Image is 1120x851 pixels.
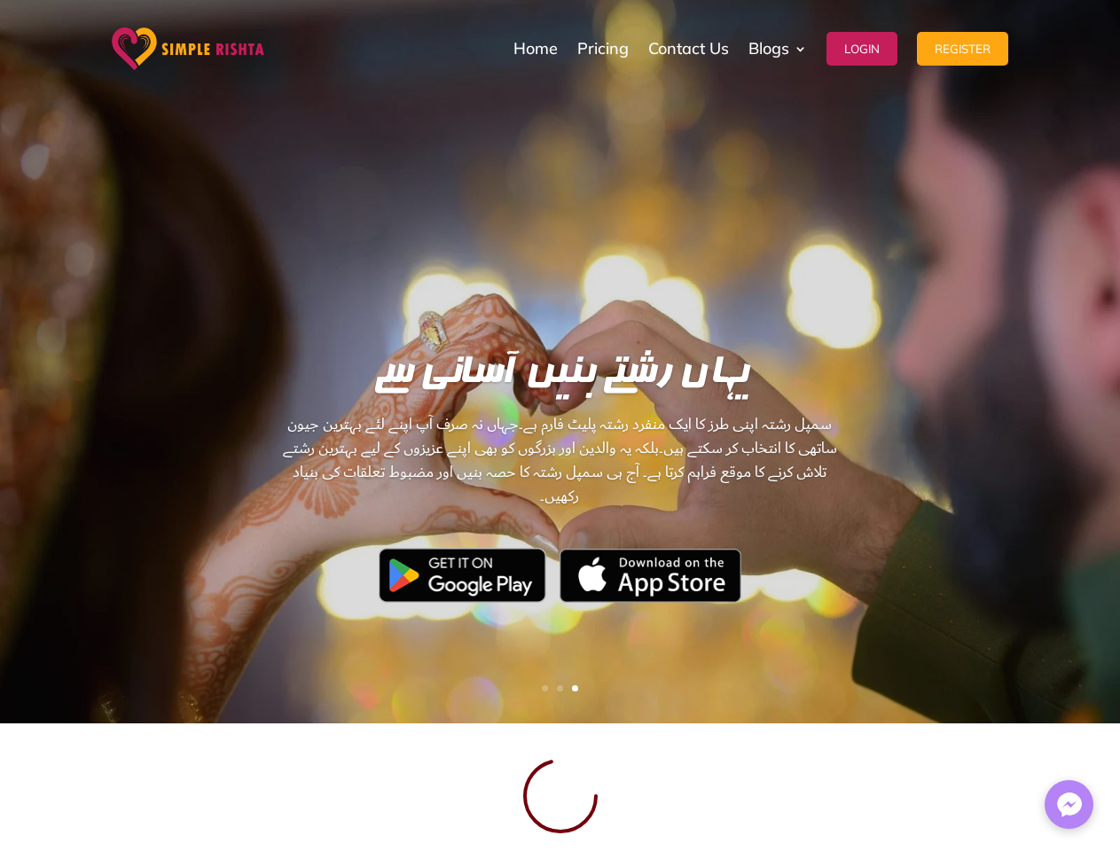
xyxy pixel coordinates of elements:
[917,4,1008,93] a: Register
[826,4,897,93] a: Login
[1052,787,1087,823] img: Messenger
[917,32,1008,66] button: Register
[826,32,897,66] button: Login
[577,4,629,93] a: Pricing
[748,4,807,93] a: Blogs
[542,685,548,691] a: 1
[557,685,563,691] a: 2
[572,685,578,691] a: 3
[283,412,838,610] : سمپل رشتہ اپنی طرز کا ایک منفرد رشتہ پلیٹ فارم ہے۔جہاں نہ صرف آپ اپنے لئے بہترین جیون ساتھی کا ان...
[379,548,546,603] img: Google Play
[283,355,838,403] h1: یہاں رشتے بنیں آسانی سے
[513,4,558,93] a: Home
[648,4,729,93] a: Contact Us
